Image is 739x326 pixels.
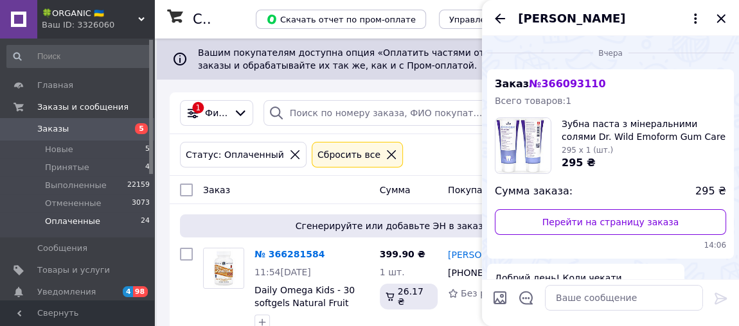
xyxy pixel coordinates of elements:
button: Управление статусами [439,10,560,29]
span: 295 x 1 (шт.) [562,146,613,155]
span: 11:54[DATE] [254,267,311,277]
span: Добрий день! Коли чекати замовлення? Бо бачу воно без дії... [495,271,677,297]
h1: Список заказов [193,12,303,27]
a: Фото товару [203,248,244,289]
span: 295 ₴ [562,157,596,169]
span: Сгенерируйте или добавьте ЭН в заказ, чтобы получить оплату [185,219,711,232]
span: Товары и услуги [37,264,110,276]
span: 22159 [127,180,150,191]
span: Скачать отчет по пром-оплате [266,13,416,25]
span: Заказы и сообщения [37,101,129,113]
span: Сумма [380,185,411,195]
span: Уведомления [37,286,96,298]
input: Поиск [6,45,151,68]
div: Ваш ID: 3326060 [42,19,154,31]
span: Оплаченные [45,216,100,227]
span: Зубна паста з мінеральними солями Dr. Wild Emoform Gum Care Dentifrice, 75 мл [562,117,726,143]
span: Без рейтинга [461,288,524,298]
span: Выполненные [45,180,107,191]
span: Вашим покупателям доступна опция «Оплатить частями от Rozetka» на 2 платежа. Получайте новые зака... [198,47,684,71]
button: [PERSON_NAME] [518,10,703,27]
a: № 366281584 [254,249,325,259]
input: Поиск по номеру заказа, ФИО покупателя, номеру телефона, Email, номеру накладной [263,100,496,126]
button: Закрыть [713,11,729,26]
span: Сумма заказа: [495,184,573,199]
span: 295 ₴ [695,184,726,199]
span: 4 [123,286,133,297]
div: Статус: Оплаченный [183,148,287,162]
span: Принятые [45,162,89,173]
span: Заказы [37,123,69,135]
span: № 366093110 [529,78,605,90]
span: Заказ [495,78,606,90]
a: [PERSON_NAME] [448,248,522,261]
div: 11.10.2025 [487,46,734,59]
img: 6639908442_w160_h160_zubna-pasta-z.jpg [496,118,551,173]
span: 4 [145,162,150,173]
span: 14:06 11.10.2025 [495,240,726,251]
div: 26.17 ₴ [380,284,438,309]
span: 5 [145,144,150,155]
span: Покупатель [448,185,504,195]
span: 5 [135,123,148,134]
span: 98 [133,286,148,297]
span: Сообщения [37,243,87,254]
img: Фото товару [204,248,244,288]
span: 399.90 ₴ [380,249,425,259]
button: Скачать отчет по пром-оплате [256,10,426,29]
span: Фильтры [205,107,228,119]
span: Новые [45,144,73,155]
span: Отмененные [45,198,101,209]
span: Вчера [593,48,628,59]
span: 3073 [132,198,150,209]
button: Назад [492,11,508,26]
button: Открыть шаблоны ответов [518,289,535,306]
a: Перейти на страницу заказа [495,209,726,235]
span: Управление статусами [449,15,550,24]
span: Заказ [203,185,230,195]
div: [PHONE_NUMBER] [445,264,520,282]
a: Daily Omega Kids - 30 softgels Natural Fruit [254,285,355,308]
span: Всего товаров: 1 [495,96,571,106]
span: Главная [37,80,73,91]
span: [PERSON_NAME] [518,10,625,27]
span: 1 шт. [380,267,405,277]
span: 24 [141,216,150,227]
span: 🍀ORGANIC 🇺🇦 [42,8,138,19]
div: Сбросить все [315,148,383,162]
